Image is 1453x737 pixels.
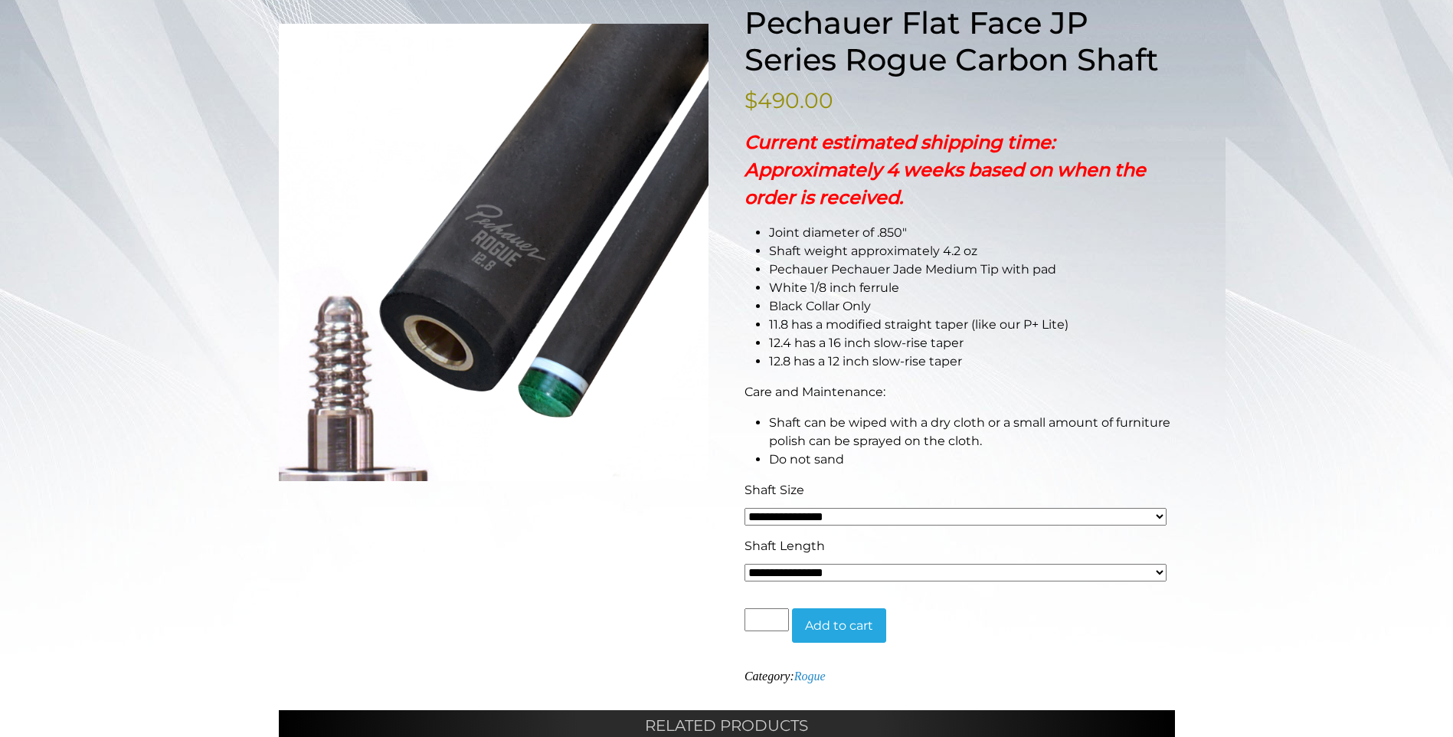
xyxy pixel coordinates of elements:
[744,87,758,113] span: $
[769,260,1175,279] li: Pechauer Pechauer Jade Medium Tip with pad
[769,352,1175,371] li: 12.8 has a 12 inch slow-rise taper
[744,608,789,631] input: Product quantity
[769,334,1175,352] li: 12.4 has a 16 inch slow-rise taper
[769,224,1175,242] li: Joint diameter of .850″
[744,131,1146,208] strong: Current estimated shipping time: Approximately 4 weeks based on when the order is received.
[744,87,833,113] bdi: 490.00
[769,414,1175,450] li: Shaft can be wiped with a dry cloth or a small amount of furniture polish can be sprayed on the c...
[744,539,825,553] span: Shaft Length
[769,316,1175,334] li: 11.8 has a modified straight taper (like our P+ Lite)
[769,297,1175,316] li: Black Collar Only
[792,608,886,644] button: Add to cart
[769,242,1175,260] li: Shaft weight approximately 4.2 oz
[744,670,826,683] span: Category:
[794,670,826,683] a: Rogue
[769,450,1175,469] li: Do not sand
[744,5,1175,78] h1: Pechauer Flat Face JP Series Rogue Carbon Shaft
[279,24,709,482] img: new-jp-with-tip-jade.png
[744,483,804,497] span: Shaft Size
[744,383,1175,401] p: Care and Maintenance:
[769,279,1175,297] li: White 1/8 inch ferrule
